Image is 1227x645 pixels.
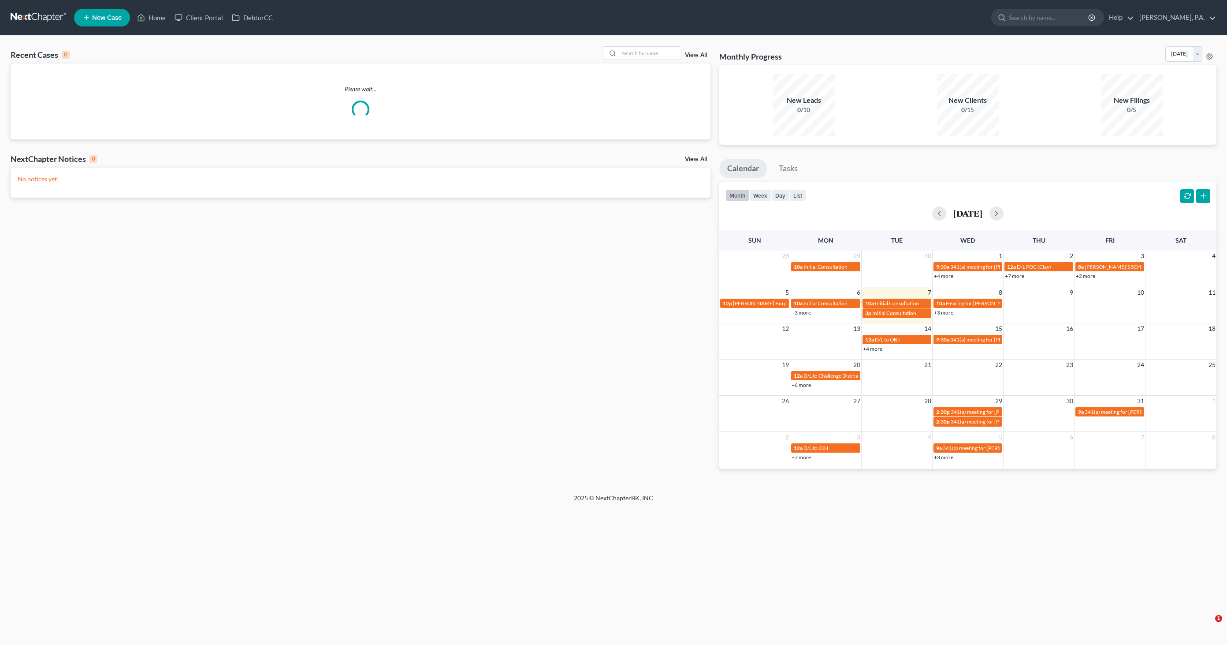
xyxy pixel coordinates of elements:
[1069,432,1074,442] span: 6
[227,10,277,26] a: DebtorCC
[62,51,70,59] div: 0
[950,263,1035,270] span: 341(a) meeting for [PERSON_NAME]
[723,300,732,307] span: 12p
[1078,409,1084,415] span: 9a
[852,251,861,261] span: 29
[362,494,865,510] div: 2025 © NextChapterBK, INC
[923,323,932,334] span: 14
[1065,396,1074,406] span: 30
[936,300,945,307] span: 10a
[781,396,790,406] span: 26
[794,263,803,270] span: 10a
[803,263,848,270] span: Initial Consultation
[998,432,1003,442] span: 5
[951,409,1082,415] span: 341(a) meeting for [PERSON_NAME] & [PERSON_NAME]
[771,159,806,178] a: Tasks
[170,10,227,26] a: Client Portal
[1140,432,1145,442] span: 7
[1136,287,1145,298] span: 10
[1065,360,1074,370] span: 23
[852,396,861,406] span: 27
[794,445,803,451] span: 12a
[792,454,811,461] a: +7 more
[875,336,900,343] span: D/L to OBJ
[1085,409,1212,415] span: 341(a) meeting for [PERSON_NAME] [PERSON_NAME]
[1211,396,1216,406] span: 1
[936,336,949,343] span: 9:30a
[789,189,806,201] button: list
[865,336,874,343] span: 12a
[781,323,790,334] span: 12
[937,105,999,114] div: 0/15
[719,51,782,62] h3: Monthly Progress
[133,10,170,26] a: Home
[994,360,1003,370] span: 22
[951,418,1082,425] span: 341(a) meeting for [PERSON_NAME] & [PERSON_NAME]
[1136,396,1145,406] span: 31
[994,323,1003,334] span: 15
[1078,263,1084,270] span: 8a
[749,189,771,201] button: week
[1215,615,1222,622] span: 1
[1140,251,1145,261] span: 3
[994,396,1003,406] span: 29
[927,432,932,442] span: 4
[11,49,70,60] div: Recent Cases
[865,300,874,307] span: 10a
[872,310,916,316] span: Initial Consultation
[1007,263,1016,270] span: 12a
[1208,360,1216,370] span: 25
[1033,236,1045,244] span: Thu
[803,300,848,307] span: Initial Consultation
[875,300,919,307] span: Initial Consultation
[1104,10,1134,26] a: Help
[1136,360,1145,370] span: 24
[1101,95,1163,105] div: New Filings
[1208,323,1216,334] span: 18
[792,382,811,388] a: +6 more
[1211,432,1216,442] span: 8
[1105,236,1115,244] span: Fri
[771,189,789,201] button: day
[1175,236,1186,244] span: Sat
[785,287,790,298] span: 5
[785,432,790,442] span: 2
[1085,263,1158,270] span: [PERSON_NAME]'S SCHEDULE
[943,445,1028,451] span: 341(a) meeting for [PERSON_NAME]
[18,175,703,184] p: No notices yet!
[685,156,707,162] a: View All
[923,360,932,370] span: 21
[781,360,790,370] span: 19
[803,445,828,451] span: D/L to OBJ
[1211,251,1216,261] span: 4
[1005,273,1024,279] a: +7 more
[936,263,949,270] span: 9:30a
[11,85,710,94] p: Please wait...
[773,105,835,114] div: 0/10
[934,273,953,279] a: +4 more
[1069,287,1074,298] span: 9
[733,300,809,307] span: [PERSON_NAME] Burgers at Elks
[953,209,982,218] h2: [DATE]
[865,310,871,316] span: 3p
[946,300,1077,307] span: Hearing for [PERSON_NAME], 3rd and [PERSON_NAME]
[863,345,882,352] a: +4 more
[936,418,950,425] span: 2:30p
[792,309,811,316] a: +3 more
[803,372,894,379] span: D/L to Challenge Dischargeability (Clay)
[794,300,803,307] span: 10a
[891,236,903,244] span: Tue
[856,432,861,442] span: 3
[934,454,953,461] a: +3 more
[936,409,950,415] span: 2:30p
[773,95,835,105] div: New Leads
[818,236,833,244] span: Mon
[1009,9,1089,26] input: Search by name...
[852,360,861,370] span: 20
[1197,615,1218,636] iframe: Intercom live chat
[92,15,122,21] span: New Case
[936,445,942,451] span: 9a
[927,287,932,298] span: 7
[685,52,707,58] a: View All
[998,287,1003,298] span: 8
